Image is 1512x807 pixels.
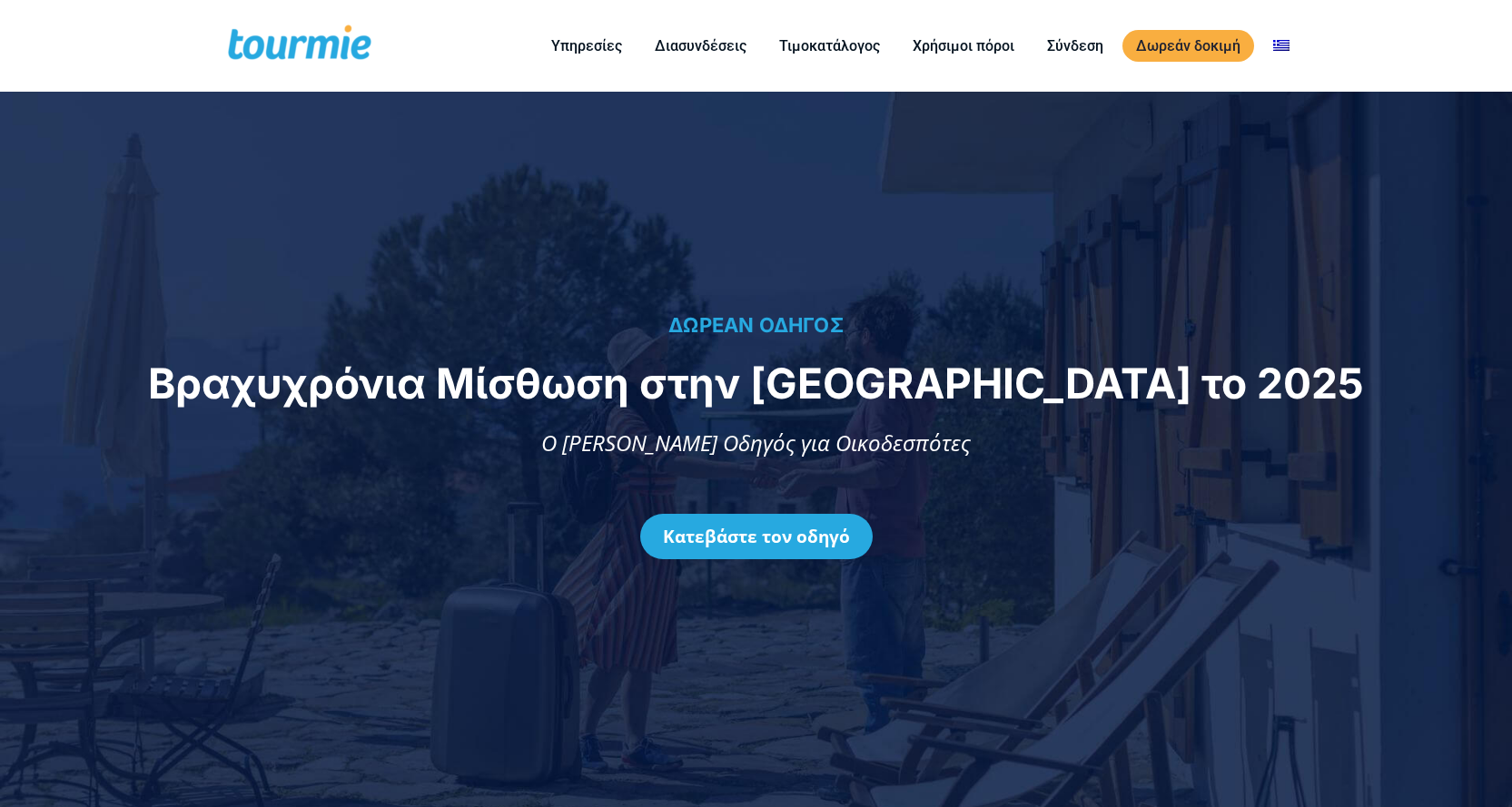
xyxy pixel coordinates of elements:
[1122,30,1254,62] a: Δωρεάν δοκιμή
[899,34,1028,57] a: Χρήσιμοι πόροι
[668,313,844,337] span: ΔΩΡΕΑΝ ΟΔΗΓΟΣ
[766,34,894,57] a: Τιμοκατάλογος
[641,34,760,57] a: Διασυνδέσεις
[148,358,1364,408] span: Βραχυχρόνια Μίσθωση στην [GEOGRAPHIC_DATA] το 2025
[541,428,971,458] span: Ο [PERSON_NAME] Οδηγός για Οικοδεσπότες
[538,34,636,57] a: Υπηρεσίες
[1033,34,1117,57] a: Σύνδεση
[640,514,873,559] a: Κατεβάστε τον οδηγό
